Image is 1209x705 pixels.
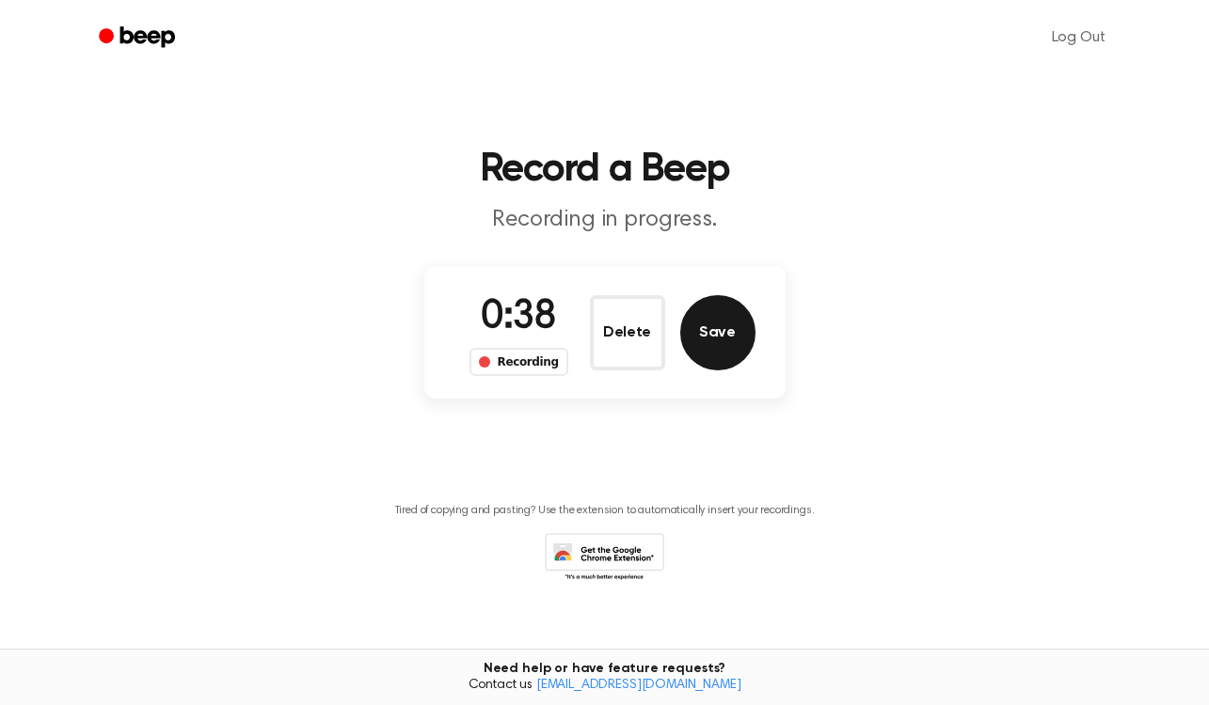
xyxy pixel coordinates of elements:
[86,20,192,56] a: Beep
[1033,15,1124,60] a: Log Out
[395,504,815,518] p: Tired of copying and pasting? Use the extension to automatically insert your recordings.
[481,298,556,337] span: 0:38
[123,150,1087,190] h1: Record a Beep
[536,679,741,692] a: [EMAIL_ADDRESS][DOMAIN_NAME]
[11,678,1198,695] span: Contact us
[680,295,756,370] button: Save Audio Record
[469,348,568,376] div: Recording
[590,295,665,370] button: Delete Audio Record
[244,205,966,236] p: Recording in progress.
